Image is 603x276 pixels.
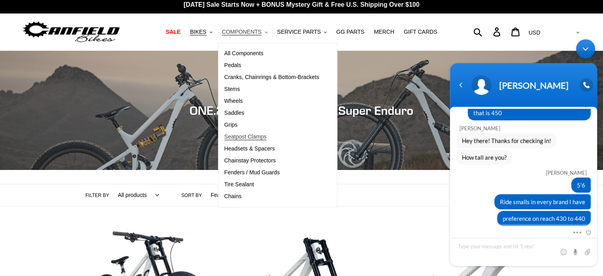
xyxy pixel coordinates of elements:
[181,192,202,199] label: Sort by
[224,50,264,57] span: All Components
[186,27,216,37] button: BIKES
[224,122,237,128] span: Grips
[218,119,325,131] a: Grips
[162,27,184,37] a: SALE
[224,86,240,93] span: Stems
[224,74,320,81] span: Cranks, Chainrings & Bottom-Brackets
[224,133,267,140] span: Seatpost Clamps
[218,95,325,107] a: Wheels
[224,145,275,152] span: Headsets & Spacers
[404,29,437,35] span: GIFT CARDS
[22,19,121,44] img: Canfield Bikes
[86,192,109,199] label: Filter by
[218,131,325,143] a: Seatpost Clamps
[218,83,325,95] a: Stems
[218,143,325,155] a: Headsets & Spacers
[224,193,242,200] span: Chains
[400,27,441,37] a: GIFT CARDS
[218,60,325,71] a: Pedals
[166,29,180,35] span: SALE
[218,191,325,203] a: Chains
[273,27,331,37] button: SERVICE PARTS
[478,23,498,41] input: Search
[218,27,272,37] button: COMPONENTS
[224,62,241,69] span: Pedals
[332,27,368,37] a: GG PARTS
[224,110,245,116] span: Saddles
[218,71,325,83] a: Cranks, Chainrings & Bottom-Brackets
[218,107,325,119] a: Saddles
[218,179,325,191] a: Tire Sealant
[222,29,262,35] span: COMPONENTS
[190,29,206,35] span: BIKES
[218,48,325,60] a: All Components
[446,35,601,270] iframe: SalesIQ Chatwindow
[190,103,413,118] span: ONE.2 - Downhill/Freeride/Super Enduro
[277,29,321,35] span: SERVICE PARTS
[224,169,280,176] span: Fenders / Mud Guards
[374,29,394,35] span: MERCH
[224,181,254,188] span: Tire Sealant
[218,167,325,179] a: Fenders / Mud Guards
[218,155,325,167] a: Chainstay Protectors
[224,98,243,104] span: Wheels
[224,157,276,164] span: Chainstay Protectors
[370,27,398,37] a: MERCH
[336,29,364,35] span: GG PARTS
